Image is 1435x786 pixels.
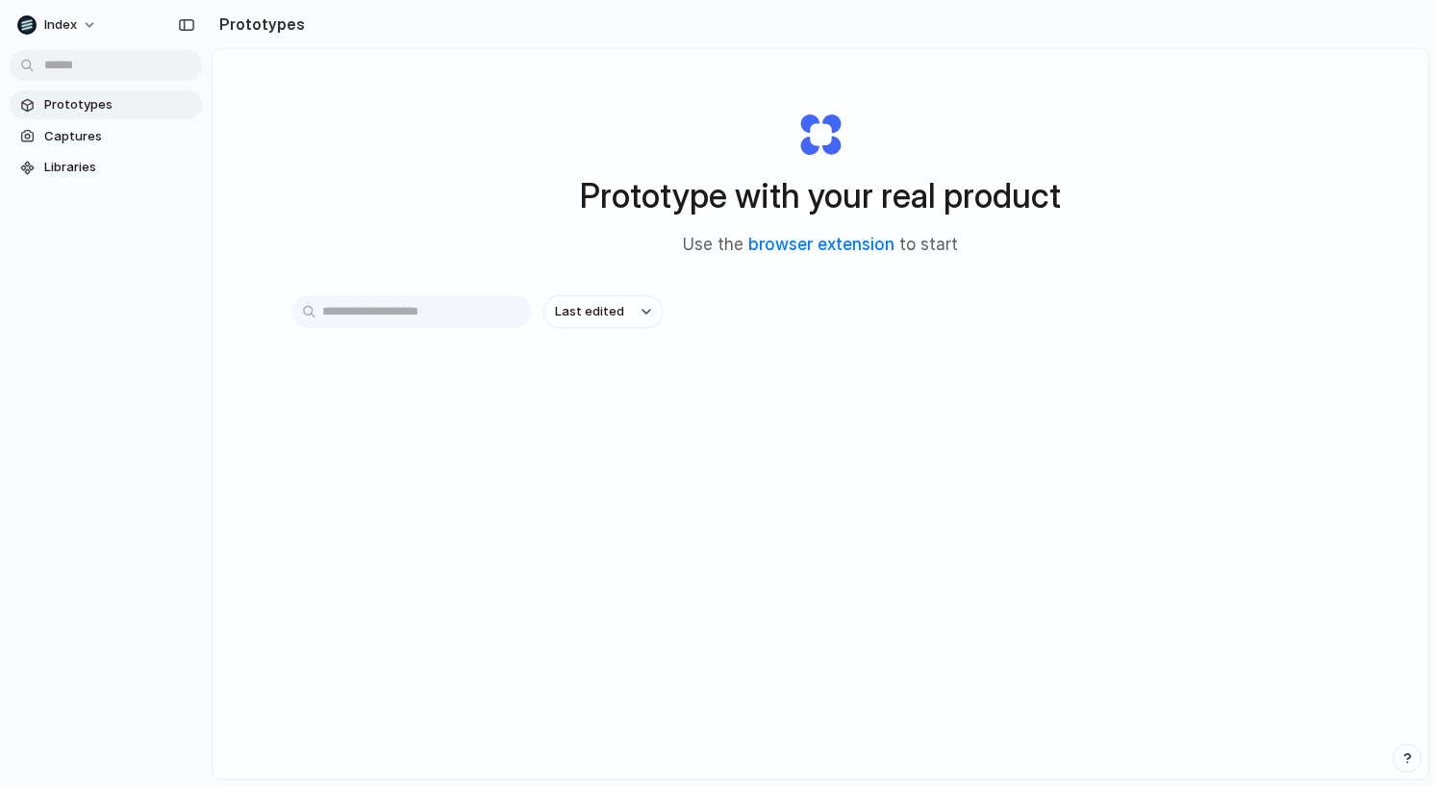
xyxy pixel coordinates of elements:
span: Last edited [555,302,624,321]
h1: Prototype with your real product [580,170,1061,221]
h2: Prototypes [212,13,305,36]
span: Captures [44,127,194,146]
button: Last edited [543,295,663,328]
a: browser extension [748,235,894,254]
span: Index [44,15,77,35]
span: Prototypes [44,95,194,114]
a: Libraries [10,153,202,182]
span: Use the to start [683,233,958,258]
a: Prototypes [10,90,202,119]
a: Captures [10,122,202,151]
span: Libraries [44,158,194,177]
button: Index [10,10,107,40]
